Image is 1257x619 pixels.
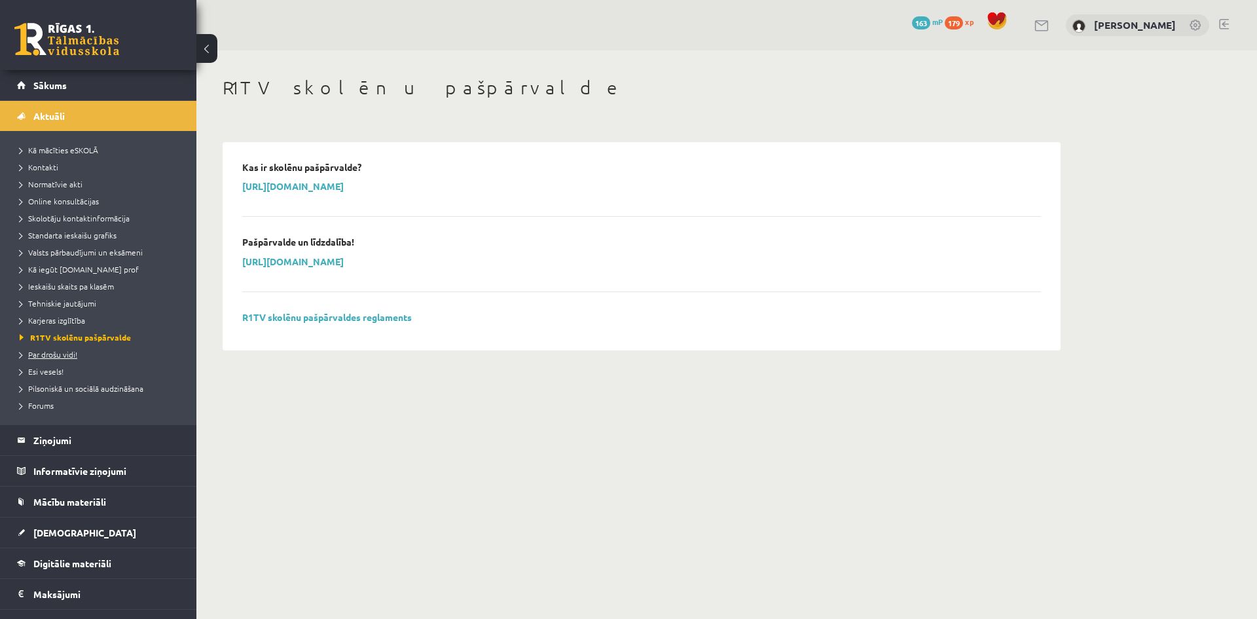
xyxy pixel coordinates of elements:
[965,16,974,27] span: xp
[912,16,930,29] span: 163
[17,548,180,578] a: Digitālie materiāli
[17,101,180,131] a: Aktuāli
[20,383,183,394] a: Pilsoniskā un sociālā audzināšana
[33,425,180,455] legend: Ziņojumi
[20,144,183,156] a: Kā mācīties eSKOLĀ
[17,517,180,548] a: [DEMOGRAPHIC_DATA]
[20,161,183,173] a: Kontakti
[20,196,99,206] span: Online konsultācijas
[20,178,183,190] a: Normatīvie akti
[20,145,98,155] span: Kā mācīties eSKOLĀ
[20,229,183,241] a: Standarta ieskaišu grafiks
[20,162,58,172] span: Kontakti
[20,264,139,274] span: Kā iegūt [DOMAIN_NAME] prof
[33,110,65,122] span: Aktuāli
[20,331,183,343] a: R1TV skolēnu pašpārvalde
[20,195,183,207] a: Online konsultācijas
[17,70,180,100] a: Sākums
[33,579,180,609] legend: Maksājumi
[20,332,131,343] span: R1TV skolēnu pašpārvalde
[20,179,82,189] span: Normatīvie akti
[20,263,183,275] a: Kā iegūt [DOMAIN_NAME] prof
[33,496,106,508] span: Mācību materiāli
[20,315,85,326] span: Karjeras izglītība
[33,557,111,569] span: Digitālie materiāli
[20,400,183,411] a: Forums
[242,311,412,323] a: R1TV skolēnu pašpārvaldes reglaments
[20,280,183,292] a: Ieskaišu skaits pa klasēm
[932,16,943,27] span: mP
[20,212,183,224] a: Skolotāju kontaktinformācija
[20,366,64,377] span: Esi vesels!
[242,162,361,173] p: Kas ir skolēnu pašpārvalde?
[14,23,119,56] a: Rīgas 1. Tālmācības vidusskola
[20,213,130,223] span: Skolotāju kontaktinformācija
[20,366,183,377] a: Esi vesels!
[20,349,77,360] span: Par drošu vidi!
[223,77,1061,99] h1: R1TV skolēnu pašpārvalde
[242,236,354,248] p: Pašpārvalde un līdzdalība!
[20,348,183,360] a: Par drošu vidi!
[20,297,183,309] a: Tehniskie jautājumi
[1072,20,1085,33] img: Līva Krauze
[33,456,180,486] legend: Informatīvie ziņojumi
[20,298,96,309] span: Tehniskie jautājumi
[945,16,963,29] span: 179
[33,79,67,91] span: Sākums
[945,16,980,27] a: 179 xp
[17,425,180,455] a: Ziņojumi
[20,281,114,291] span: Ieskaišu skaits pa klasēm
[20,247,143,257] span: Valsts pārbaudījumi un eksāmeni
[20,230,117,240] span: Standarta ieskaišu grafiks
[242,255,344,267] a: [URL][DOMAIN_NAME]
[20,383,143,394] span: Pilsoniskā un sociālā audzināšana
[20,314,183,326] a: Karjeras izglītība
[912,16,943,27] a: 163 mP
[17,579,180,609] a: Maksājumi
[33,527,136,538] span: [DEMOGRAPHIC_DATA]
[17,487,180,517] a: Mācību materiāli
[1094,18,1176,31] a: [PERSON_NAME]
[20,400,54,411] span: Forums
[17,456,180,486] a: Informatīvie ziņojumi
[20,246,183,258] a: Valsts pārbaudījumi un eksāmeni
[242,180,344,192] a: [URL][DOMAIN_NAME]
